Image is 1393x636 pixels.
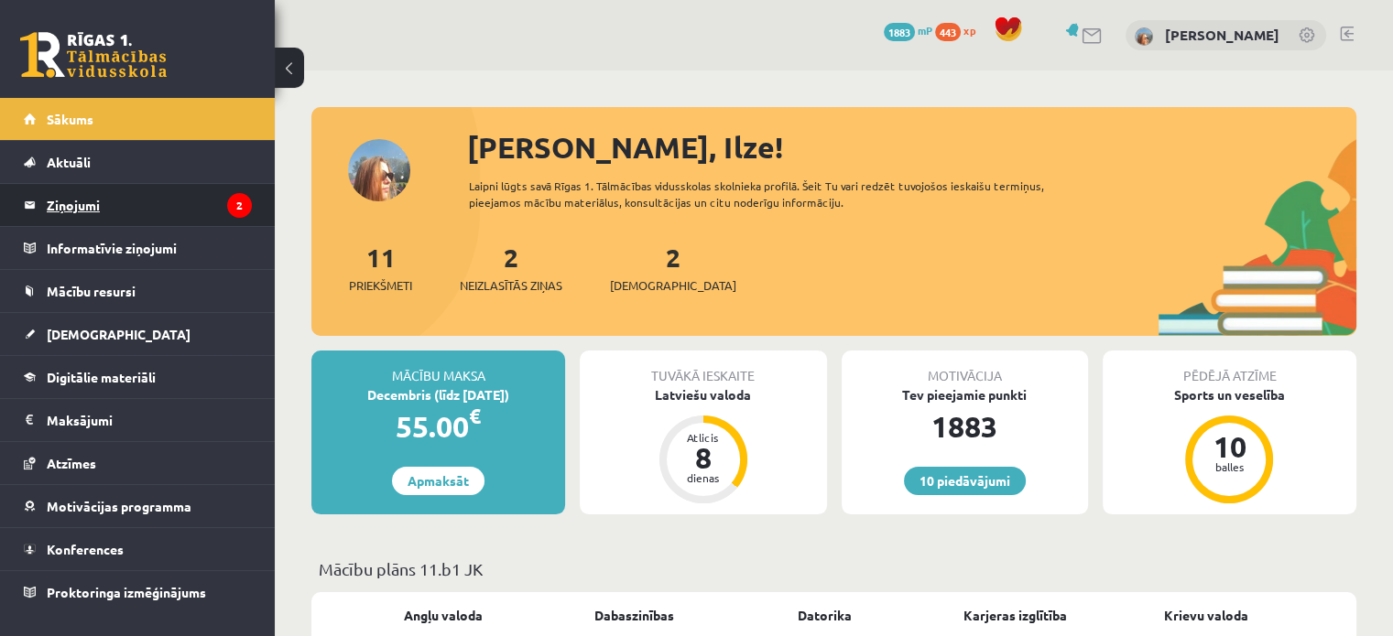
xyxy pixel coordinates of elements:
a: Motivācijas programma [24,485,252,527]
a: Krievu valoda [1164,606,1248,625]
a: Sākums [24,98,252,140]
a: Apmaksāt [392,467,484,495]
a: Ziņojumi2 [24,184,252,226]
span: [DEMOGRAPHIC_DATA] [47,326,190,342]
a: Dabaszinības [594,606,674,625]
div: 1883 [842,404,1088,448]
div: Laipni lūgts savā Rīgas 1. Tālmācības vidusskolas skolnieka profilā. Šeit Tu vari redzēt tuvojošo... [469,178,1096,210]
a: 11Priekšmeti [349,241,412,295]
i: 2 [227,193,252,218]
div: Motivācija [842,350,1088,385]
span: Mācību resursi [47,283,136,299]
legend: Maksājumi [47,399,252,441]
div: 10 [1202,432,1257,461]
a: 10 piedāvājumi [904,467,1026,495]
a: Maksājumi [24,399,252,441]
a: Angļu valoda [404,606,483,625]
legend: Ziņojumi [47,184,252,226]
legend: Informatīvie ziņojumi [47,227,252,269]
div: dienas [676,472,731,483]
div: Latviešu valoda [580,385,826,404]
a: Karjeras izglītība [963,606,1067,625]
div: Atlicis [676,432,731,443]
span: mP [918,23,932,38]
span: 443 [935,23,961,41]
span: xp [963,23,975,38]
a: Informatīvie ziņojumi [24,227,252,269]
span: € [469,403,481,429]
span: Motivācijas programma [47,498,191,514]
a: Datorika [798,606,852,625]
div: Tev pieejamie punkti [842,385,1088,404]
a: Digitālie materiāli [24,356,252,398]
span: Digitālie materiāli [47,369,156,385]
div: 8 [676,443,731,472]
span: Atzīmes [47,455,96,471]
span: 1883 [884,23,915,41]
span: Proktoringa izmēģinājums [47,584,206,600]
a: [PERSON_NAME] [1165,26,1279,44]
a: Aktuāli [24,141,252,183]
div: balles [1202,461,1257,472]
div: Decembris (līdz [DATE]) [311,385,565,404]
div: Mācību maksa [311,350,565,385]
div: Sports un veselība [1103,385,1356,404]
a: 1883 mP [884,23,932,38]
a: Latviešu valoda Atlicis 8 dienas [580,385,826,506]
div: Pēdējā atzīme [1103,350,1356,385]
div: Tuvākā ieskaite [580,350,826,385]
a: 443 xp [935,23,985,38]
span: Konferences [47,541,124,557]
a: Atzīmes [24,442,252,484]
p: Mācību plāns 11.b1 JK [319,556,1349,581]
a: 2Neizlasītās ziņas [460,241,562,295]
a: Sports un veselība 10 balles [1103,385,1356,506]
span: Aktuāli [47,154,91,170]
a: Mācību resursi [24,270,252,312]
a: Proktoringa izmēģinājums [24,571,252,613]
span: Priekšmeti [349,276,412,295]
a: [DEMOGRAPHIC_DATA] [24,313,252,355]
span: [DEMOGRAPHIC_DATA] [610,276,736,295]
span: Neizlasītās ziņas [460,276,562,295]
span: Sākums [47,111,93,127]
div: 55.00 [311,404,565,448]
a: Rīgas 1. Tālmācības vidusskola [20,32,167,78]
a: Konferences [24,528,252,570]
a: 2[DEMOGRAPHIC_DATA] [610,241,736,295]
div: [PERSON_NAME], Ilze! [467,125,1356,169]
img: Ilze Behmane-Bergmane [1135,27,1153,46]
